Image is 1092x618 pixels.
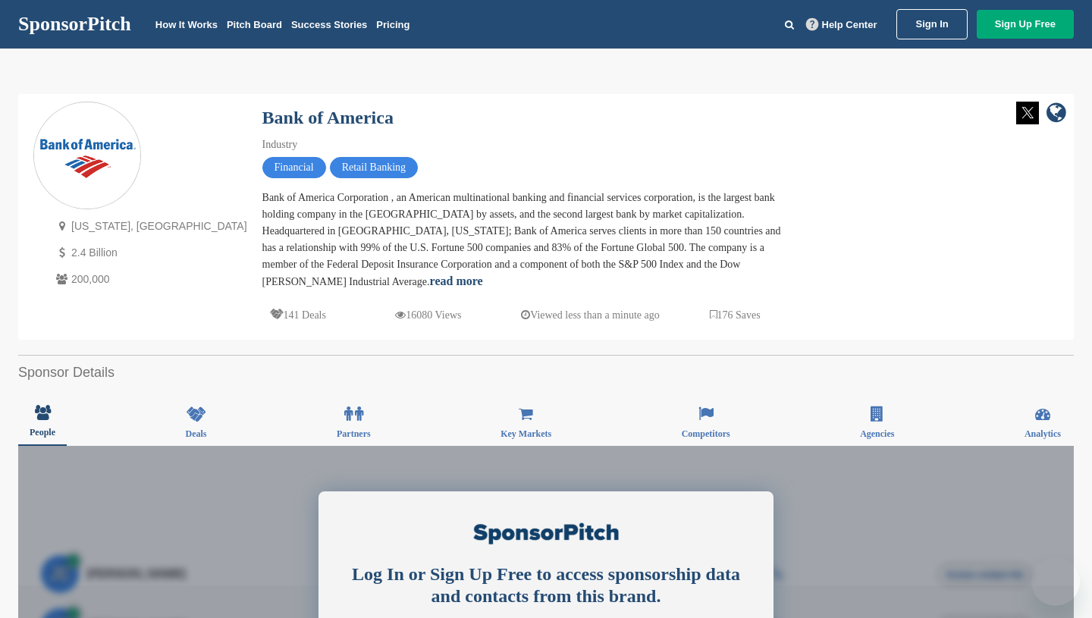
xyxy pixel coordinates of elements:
div: Bank of America Corporation , an American multinational banking and financial services corporatio... [262,190,793,290]
a: Bank of America [262,108,394,127]
span: Agencies [860,429,894,438]
a: Sign In [896,9,967,39]
img: Twitter white [1016,102,1039,124]
span: Retail Banking [330,157,418,178]
span: Partners [337,429,371,438]
span: Financial [262,157,326,178]
a: read more [430,274,483,287]
img: Sponsorpitch & Bank of America [34,103,140,209]
p: [US_STATE], [GEOGRAPHIC_DATA] [52,217,247,236]
a: Pricing [376,19,409,30]
a: company link [1046,102,1066,127]
div: Industry [262,136,793,153]
p: 200,000 [52,270,247,289]
a: Success Stories [291,19,367,30]
p: 16080 Views [395,306,461,325]
a: How It Works [155,19,218,30]
p: 176 Saves [710,306,761,325]
iframe: Button to launch messaging window [1031,557,1080,606]
a: Sign Up Free [977,10,1074,39]
div: Log In or Sign Up Free to access sponsorship data and contacts from this brand. [345,563,747,607]
span: Key Markets [500,429,551,438]
span: Competitors [682,429,730,438]
span: Analytics [1025,429,1061,438]
a: SponsorPitch [18,14,131,34]
span: People [30,428,55,437]
span: Deals [186,429,207,438]
p: 141 Deals [270,306,326,325]
a: Pitch Board [227,19,282,30]
a: Help Center [803,16,880,33]
p: 2.4 Billion [52,243,247,262]
h2: Sponsor Details [18,362,1074,383]
p: Viewed less than a minute ago [521,306,660,325]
